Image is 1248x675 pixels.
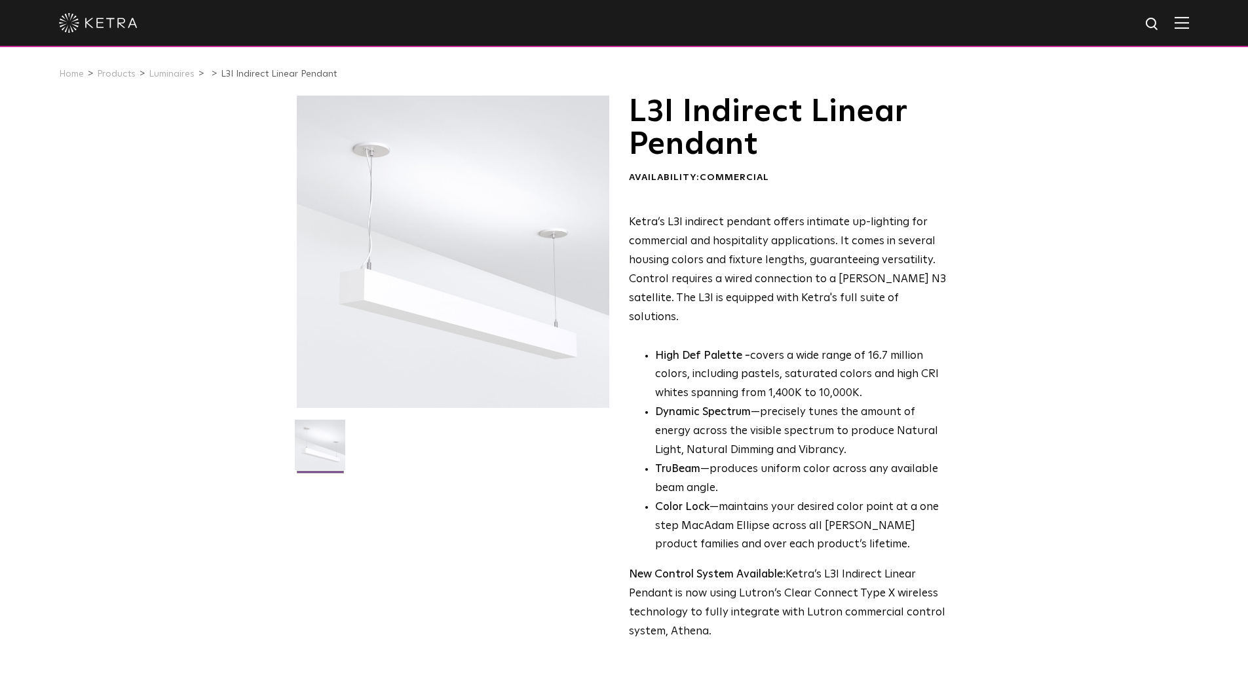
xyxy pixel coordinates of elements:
[1175,16,1189,29] img: Hamburger%20Nav.svg
[629,213,948,327] p: Ketra’s L3I indirect pendant offers intimate up-lighting for commercial and hospitality applicati...
[655,350,750,361] strong: High Def Palette -
[655,347,948,404] p: covers a wide range of 16.7 million colors, including pastels, saturated colors and high CRI whit...
[59,13,138,33] img: ketra-logo-2019-white
[629,569,785,580] strong: New Control System Available:
[1144,16,1161,33] img: search icon
[655,403,948,460] li: —precisely tunes the amount of energy across the visible spectrum to produce Natural Light, Natur...
[655,460,948,498] li: —produces uniform color across any available beam angle.
[655,502,709,513] strong: Color Lock
[655,464,700,475] strong: TruBeam
[149,69,195,79] a: Luminaires
[655,498,948,555] li: —maintains your desired color point at a one step MacAdam Ellipse across all [PERSON_NAME] produc...
[59,69,84,79] a: Home
[700,173,769,182] span: Commercial
[629,172,948,185] div: Availability:
[629,566,948,642] p: Ketra’s L3I Indirect Linear Pendant is now using Lutron’s Clear Connect Type X wireless technolog...
[655,407,751,418] strong: Dynamic Spectrum
[221,69,337,79] a: L3I Indirect Linear Pendant
[295,420,345,480] img: L3I-Linear-2021-Web-Square
[629,96,948,162] h1: L3I Indirect Linear Pendant
[97,69,136,79] a: Products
